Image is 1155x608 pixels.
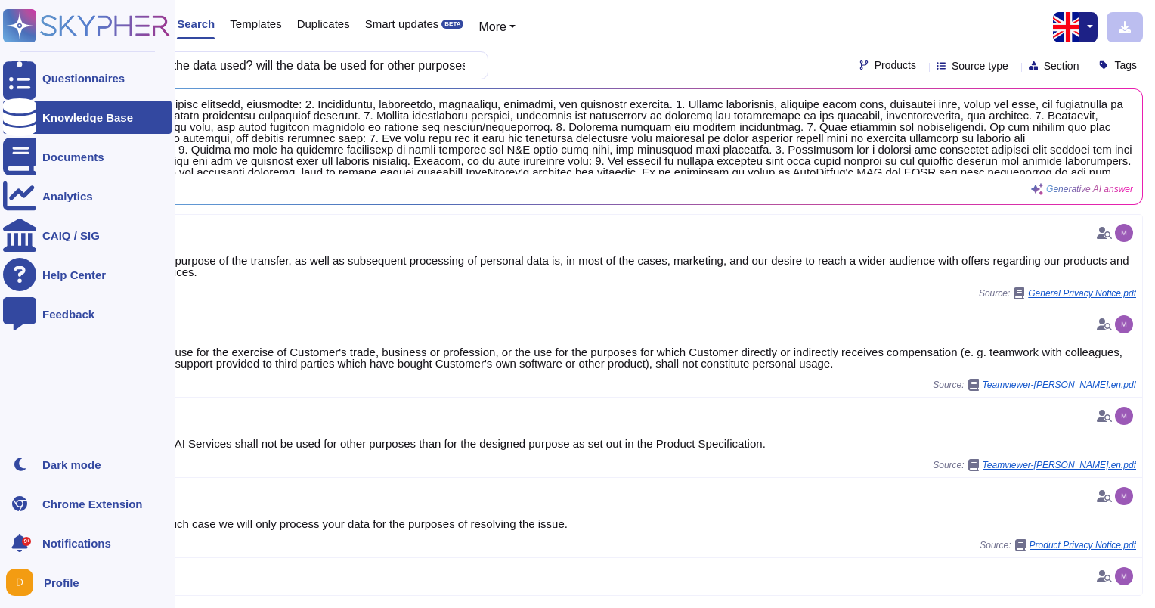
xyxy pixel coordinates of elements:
div: 9+ [22,537,31,546]
span: Templates [230,18,281,29]
span: Source: [933,459,1136,471]
a: Questionnaires [3,61,172,95]
span: Source: [933,379,1136,391]
div: Knowledge Base [42,112,133,123]
span: Smart updates [365,18,439,29]
span: Source: [980,539,1136,551]
a: Chrome Extension [3,487,172,520]
span: Product Privacy Notice.pdf [1030,541,1136,550]
div: Help Center [42,269,106,281]
span: Tags [1114,60,1137,70]
button: user [3,566,44,599]
img: user [1115,315,1133,333]
span: Duplicates [297,18,350,29]
span: More [478,20,506,33]
span: Search [177,18,215,29]
div: CAIQ / SIG [42,230,100,241]
div: The purpose of the transfer, as well as subsequent processing of personal data is, in most of the... [152,255,1136,278]
div: Dark mode [42,459,101,470]
span: Generative AI answer [1046,185,1133,194]
img: en [1053,12,1083,42]
div: In such case we will only process your data for the purposes of resolving the issue. [152,518,1136,529]
span: Lor ipsu do sita con adipisc elitsedd, eiusmodte: 2. Incididuntu, laboreetdo, magnaaliqu, enimadm... [61,98,1133,174]
span: Section [1044,60,1079,71]
img: user [1115,487,1133,505]
a: Knowledge Base [3,101,172,134]
div: The AI Services shall not be used for other purposes than for the designed purpose as set out in ... [152,438,1136,449]
div: Questionnaires [42,73,125,84]
span: Profile [44,577,79,588]
span: Teamviewer-[PERSON_NAME].en.pdf [983,380,1136,389]
div: BETA [441,20,463,29]
span: General Privacy Notice.pdf [1028,289,1136,298]
div: Chrome Extension [42,498,143,510]
a: Feedback [3,297,172,330]
img: user [1115,224,1133,242]
img: user [1115,407,1133,425]
span: Teamviewer-[PERSON_NAME].en.pdf [983,461,1136,470]
span: Source type [952,60,1008,71]
img: user [1115,567,1133,585]
a: Analytics [3,179,172,212]
span: Source: [979,287,1136,299]
a: Documents [3,140,172,173]
a: Help Center [3,258,172,291]
img: user [6,569,33,596]
div: Feedback [42,309,94,320]
input: Search a question or template... [60,52,472,79]
div: Analytics [42,191,93,202]
div: Documents [42,151,104,163]
a: CAIQ / SIG [3,219,172,252]
span: Notifications [42,538,111,549]
div: The use for the exercise of Customer's trade, business or profession, or the use for the purposes... [152,346,1136,369]
span: Products [875,60,916,70]
button: More [478,18,516,36]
